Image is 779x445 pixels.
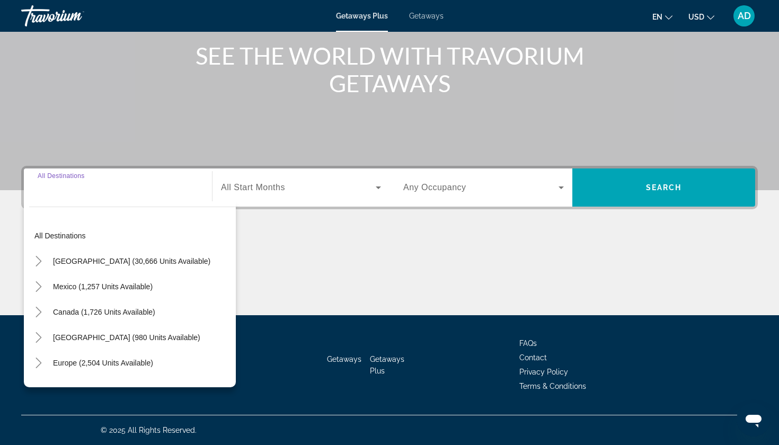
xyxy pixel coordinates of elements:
button: [GEOGRAPHIC_DATA] (980 units available) [48,328,206,347]
button: All destinations [29,226,236,245]
button: Change language [652,9,672,24]
span: All Destinations [38,172,85,179]
a: Getaways Plus [336,12,388,20]
button: Europe (2,504 units available) [48,353,158,372]
button: Canada (1,726 units available) [48,302,161,322]
button: Toggle Canada (1,726 units available) [29,303,48,322]
a: Privacy Policy [519,368,568,376]
span: [GEOGRAPHIC_DATA] (980 units available) [53,333,200,342]
span: Any Occupancy [403,183,466,192]
span: All Start Months [221,183,285,192]
span: Europe (2,504 units available) [53,359,153,367]
h1: SEE THE WORLD WITH TRAVORIUM GETAWAYS [191,42,588,97]
span: Mexico (1,257 units available) [53,282,153,291]
button: Toggle Caribbean & Atlantic Islands (980 units available) [29,328,48,347]
a: Getaways [327,355,361,363]
button: Toggle United States (30,666 units available) [29,252,48,271]
button: [GEOGRAPHIC_DATA] (30,666 units available) [48,252,216,271]
a: Travorium [21,2,127,30]
button: Mexico (1,257 units available) [48,277,158,296]
a: Getaways Plus [370,355,404,375]
button: User Menu [730,5,758,27]
a: Contact [519,353,547,362]
button: Australia (210 units available) [48,379,157,398]
span: Canada (1,726 units available) [53,308,155,316]
a: Terms & Conditions [519,382,586,390]
span: All destinations [34,232,86,240]
span: Search [646,183,682,192]
button: Toggle Europe (2,504 units available) [29,354,48,372]
span: USD [688,13,704,21]
button: Toggle Mexico (1,257 units available) [29,278,48,296]
div: Search widget [24,168,755,207]
span: [GEOGRAPHIC_DATA] (30,666 units available) [53,257,210,265]
a: FAQs [519,339,537,348]
iframe: Bouton de lancement de la fenêtre de messagerie [737,403,771,437]
span: AD [738,11,751,21]
button: Change currency [688,9,714,24]
span: © 2025 All Rights Reserved. [101,426,197,434]
button: Toggle Australia (210 units available) [29,379,48,398]
button: Search [572,168,755,207]
span: en [652,13,662,21]
a: Getaways [409,12,444,20]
